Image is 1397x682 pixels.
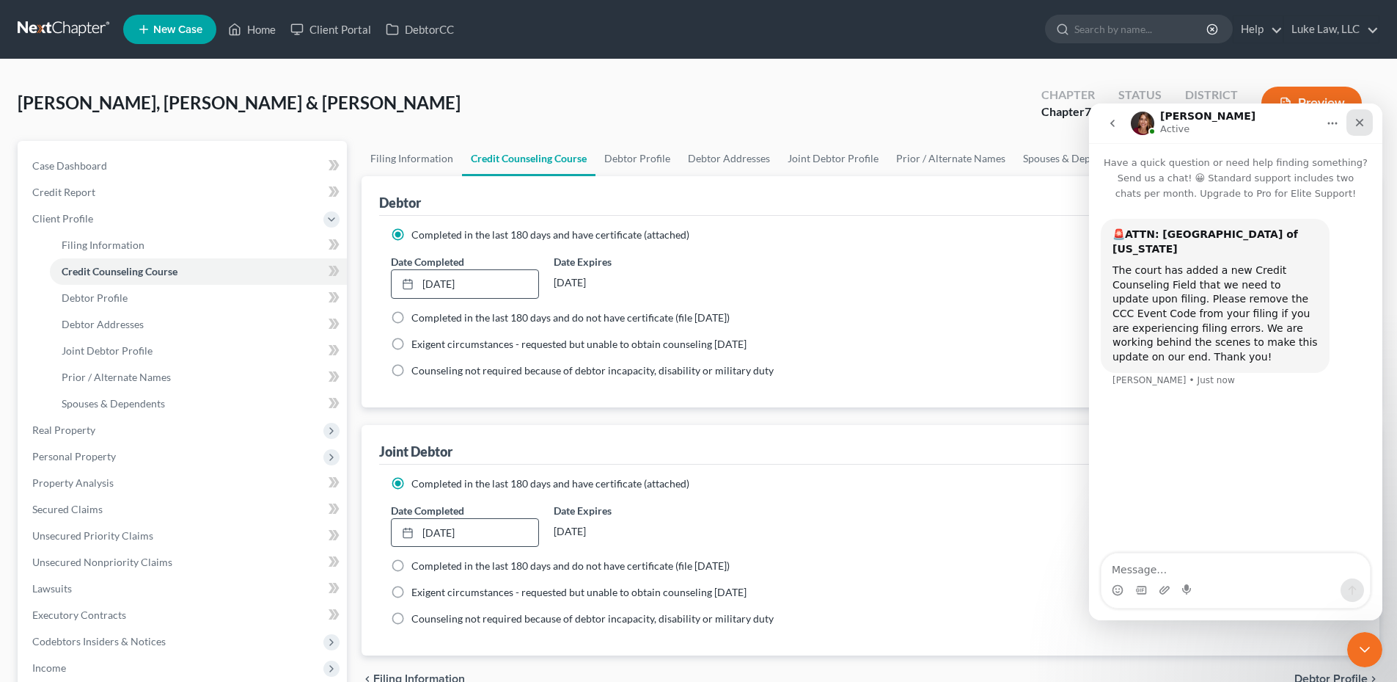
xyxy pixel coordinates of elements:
[283,16,378,43] a: Client Portal
[32,503,103,515] span: Secured Claims
[32,609,126,621] span: Executory Contracts
[62,291,128,304] span: Debtor Profile
[1089,104,1382,620] iframe: Intercom live chat
[32,476,114,489] span: Property Analysis
[554,518,701,545] div: [DATE]
[362,141,462,176] a: Filing Information
[679,141,779,176] a: Debtor Addresses
[462,141,595,176] a: Credit Counseling Course
[21,153,347,179] a: Case Dashboard
[887,141,1014,176] a: Prior / Alternate Names
[379,443,452,460] div: Joint Debtor
[50,232,347,258] a: Filing Information
[62,397,165,410] span: Spouses & Dependents
[1014,141,1135,176] a: Spouses & Dependents
[50,338,347,364] a: Joint Debtor Profile
[50,391,347,417] a: Spouses & Dependents
[21,470,347,496] a: Property Analysis
[554,503,701,518] label: Date Expires
[411,559,730,572] span: Completed in the last 180 days and do not have certificate (file [DATE])
[779,141,887,176] a: Joint Debtor Profile
[18,92,461,113] span: [PERSON_NAME], [PERSON_NAME] & [PERSON_NAME]
[62,371,171,383] span: Prior / Alternate Names
[554,254,701,269] label: Date Expires
[32,424,95,436] span: Real Property
[62,344,153,357] span: Joint Debtor Profile
[554,269,701,296] div: [DATE]
[50,285,347,311] a: Debtor Profile
[32,186,95,198] span: Credit Report
[392,519,538,547] a: [DATE]
[411,612,774,625] span: Counseling not required because of debtor incapacity, disability or military duty
[411,338,747,350] span: Exigent circumstances - requested but unable to obtain counseling [DATE]
[21,602,347,628] a: Executory Contracts
[21,523,347,549] a: Unsecured Priority Claims
[1261,87,1362,120] button: Preview
[32,661,66,674] span: Income
[1118,87,1162,104] div: Status
[50,311,347,338] a: Debtor Addresses
[379,194,421,211] div: Debtor
[1041,104,1095,120] div: Chapter
[21,179,347,206] a: Credit Report
[1041,87,1095,104] div: Chapter
[392,270,538,298] a: [DATE]
[391,503,464,518] label: Date Completed
[32,635,166,647] span: Codebtors Insiders & Notices
[411,311,730,324] span: Completed in the last 180 days and do not have certificate (file [DATE])
[391,254,464,269] label: Date Completed
[32,582,72,595] span: Lawsuits
[1085,104,1091,118] span: 7
[32,556,172,568] span: Unsecured Nonpriority Claims
[1284,16,1379,43] a: Luke Law, LLC
[153,24,202,35] span: New Case
[1074,15,1209,43] input: Search by name...
[32,529,153,542] span: Unsecured Priority Claims
[411,228,689,241] span: Completed in the last 180 days and have certificate (attached)
[1233,16,1283,43] a: Help
[50,258,347,285] a: Credit Counseling Course
[62,318,144,330] span: Debtor Addresses
[221,16,283,43] a: Home
[411,586,747,598] span: Exigent circumstances - requested but unable to obtain counseling [DATE]
[62,239,144,251] span: Filing Information
[62,265,177,277] span: Credit Counseling Course
[32,159,107,172] span: Case Dashboard
[595,141,679,176] a: Debtor Profile
[21,496,347,523] a: Secured Claims
[21,549,347,576] a: Unsecured Nonpriority Claims
[32,450,116,462] span: Personal Property
[1185,87,1238,104] div: District
[32,212,93,225] span: Client Profile
[1347,632,1382,667] iframe: Intercom live chat
[21,576,347,602] a: Lawsuits
[50,364,347,391] a: Prior / Alternate Names
[411,364,774,377] span: Counseling not required because of debtor incapacity, disability or military duty
[378,16,461,43] a: DebtorCC
[411,477,689,490] span: Completed in the last 180 days and have certificate (attached)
